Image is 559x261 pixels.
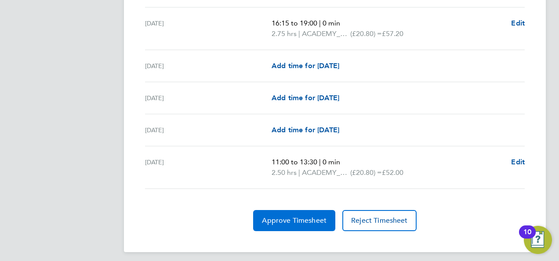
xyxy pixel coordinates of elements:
span: £52.00 [382,168,403,177]
span: 2.75 hrs [272,29,297,38]
span: 0 min [323,158,340,166]
span: £57.20 [382,29,403,38]
a: Edit [511,18,525,29]
span: (£20.80) = [350,29,382,38]
span: | [319,19,321,27]
span: Add time for [DATE] [272,126,339,134]
span: | [298,29,300,38]
span: 2.50 hrs [272,168,297,177]
span: 16:15 to 19:00 [272,19,317,27]
a: Edit [511,157,525,167]
span: Reject Timesheet [351,216,408,225]
span: Edit [511,19,525,27]
div: [DATE] [145,93,272,103]
span: ACADEMY_PT_PHYSIO [302,167,350,178]
a: Add time for [DATE] [272,61,339,71]
button: Reject Timesheet [342,210,417,231]
span: Approve Timesheet [262,216,327,225]
span: Add time for [DATE] [272,94,339,102]
button: Approve Timesheet [253,210,335,231]
div: 10 [523,232,531,243]
a: Add time for [DATE] [272,125,339,135]
span: 0 min [323,19,340,27]
div: [DATE] [145,18,272,39]
span: 11:00 to 13:30 [272,158,317,166]
span: | [319,158,321,166]
span: Edit [511,158,525,166]
div: [DATE] [145,125,272,135]
button: Open Resource Center, 10 new notifications [524,226,552,254]
span: | [298,168,300,177]
span: (£20.80) = [350,168,382,177]
div: [DATE] [145,157,272,178]
span: ACADEMY_PT_PHYSIO [302,29,350,39]
div: [DATE] [145,61,272,71]
a: Add time for [DATE] [272,93,339,103]
span: Add time for [DATE] [272,62,339,70]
